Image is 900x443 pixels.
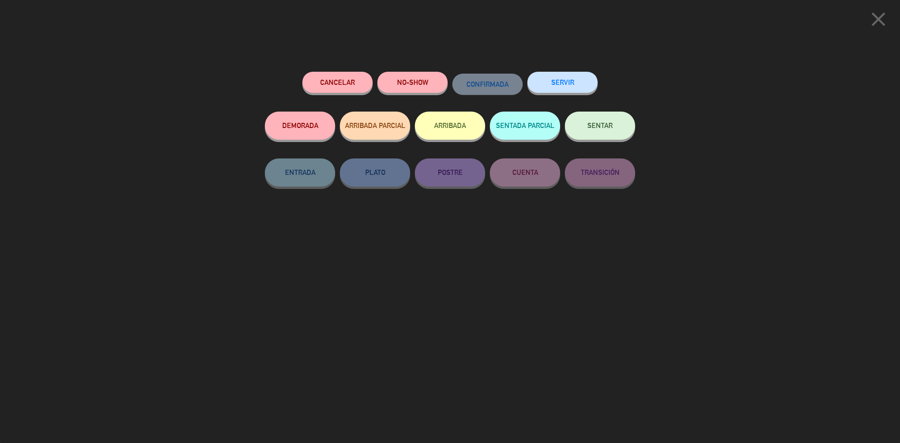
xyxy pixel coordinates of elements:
button: Cancelar [302,72,373,93]
button: SENTADA PARCIAL [490,112,560,140]
span: CONFIRMADA [466,80,509,88]
button: PLATO [340,158,410,187]
button: POSTRE [415,158,485,187]
button: close [864,7,893,35]
button: NO-SHOW [377,72,448,93]
button: ARRIBADA PARCIAL [340,112,410,140]
span: ARRIBADA PARCIAL [345,121,405,129]
button: SENTAR [565,112,635,140]
button: ARRIBADA [415,112,485,140]
button: TRANSICIÓN [565,158,635,187]
button: CUENTA [490,158,560,187]
button: SERVIR [527,72,598,93]
button: DEMORADA [265,112,335,140]
button: CONFIRMADA [452,74,523,95]
span: SENTAR [587,121,613,129]
button: ENTRADA [265,158,335,187]
i: close [867,8,890,31]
